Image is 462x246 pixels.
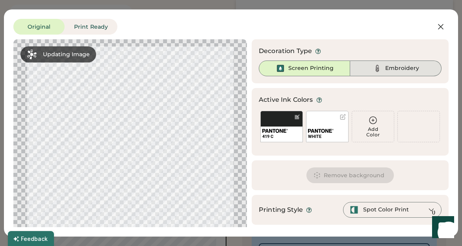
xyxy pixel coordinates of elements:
[308,129,334,133] img: 1024px-Pantone_logo.svg.png
[13,19,65,35] button: Original
[262,129,288,133] img: 1024px-Pantone_logo.svg.png
[259,95,313,105] div: Active Ink Colors
[262,134,301,140] div: 419 C
[350,206,358,214] img: spot-color-green.svg
[259,46,312,56] div: Decoration Type
[259,205,303,215] div: Printing Style
[425,211,458,244] iframe: Front Chat
[276,64,285,73] img: Ink%20-%20Selected.svg
[363,206,409,214] div: Spot Color Print
[373,64,382,73] img: Thread%20-%20Unselected.svg
[306,167,394,183] button: Remove background
[288,64,334,72] div: Screen Printing
[385,64,419,72] div: Embroidery
[352,127,394,138] div: Add Color
[65,19,117,35] button: Print Ready
[308,134,347,140] div: WHITE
